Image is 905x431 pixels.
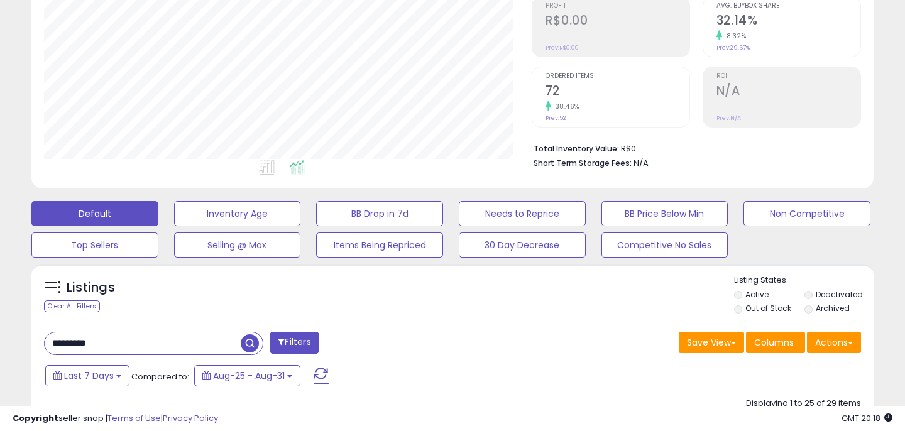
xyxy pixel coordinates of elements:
[316,232,443,258] button: Items Being Repriced
[194,365,300,386] button: Aug-25 - Aug-31
[716,3,860,9] span: Avg. Buybox Share
[716,44,750,52] small: Prev: 29.67%
[546,73,689,80] span: Ordered Items
[722,31,747,41] small: 8.32%
[459,201,586,226] button: Needs to Reprice
[743,201,870,226] button: Non Competitive
[316,201,443,226] button: BB Drop in 7d
[734,275,874,286] p: Listing States:
[64,369,114,382] span: Last 7 Days
[534,158,632,168] b: Short Term Storage Fees:
[13,412,58,424] strong: Copyright
[213,369,285,382] span: Aug-25 - Aug-31
[716,13,860,30] h2: 32.14%
[745,289,769,300] label: Active
[546,84,689,101] h2: 72
[546,13,689,30] h2: R$0.00
[601,201,728,226] button: BB Price Below Min
[816,303,850,314] label: Archived
[716,73,860,80] span: ROI
[44,300,100,312] div: Clear All Filters
[174,232,301,258] button: Selling @ Max
[163,412,218,424] a: Privacy Policy
[746,398,861,410] div: Displaying 1 to 25 of 29 items
[745,303,791,314] label: Out of Stock
[45,365,129,386] button: Last 7 Days
[31,232,158,258] button: Top Sellers
[534,143,619,154] b: Total Inventory Value:
[679,332,744,353] button: Save View
[754,336,794,349] span: Columns
[270,332,319,354] button: Filters
[716,114,741,122] small: Prev: N/A
[551,102,579,111] small: 38.46%
[459,232,586,258] button: 30 Day Decrease
[67,279,115,297] h5: Listings
[816,289,863,300] label: Deactivated
[601,232,728,258] button: Competitive No Sales
[546,44,579,52] small: Prev: R$0.00
[534,140,852,155] li: R$0
[716,84,860,101] h2: N/A
[546,114,566,122] small: Prev: 52
[174,201,301,226] button: Inventory Age
[633,157,649,169] span: N/A
[107,412,161,424] a: Terms of Use
[807,332,861,353] button: Actions
[13,413,218,425] div: seller snap | |
[546,3,689,9] span: Profit
[131,371,189,383] span: Compared to:
[842,412,892,424] span: 2025-09-8 20:18 GMT
[746,332,805,353] button: Columns
[31,201,158,226] button: Default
